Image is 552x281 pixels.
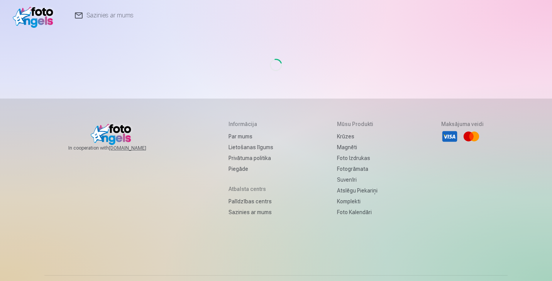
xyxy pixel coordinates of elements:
a: Sazinies ar mums [229,207,273,218]
a: Lietošanas līgums [229,142,273,153]
a: [DOMAIN_NAME] [109,145,165,151]
a: Privātuma politika [229,153,273,163]
h5: Informācija [229,120,273,128]
a: Foto kalendāri [337,207,378,218]
h5: Mūsu produkti [337,120,378,128]
span: In cooperation with [68,145,165,151]
a: Foto izdrukas [337,153,378,163]
h5: Maksājuma veidi [441,120,484,128]
img: /v1 [13,3,57,28]
a: Suvenīri [337,174,378,185]
a: Atslēgu piekariņi [337,185,378,196]
a: Komplekti [337,196,378,207]
li: Visa [441,128,458,145]
li: Mastercard [463,128,480,145]
a: Piegāde [229,163,273,174]
h5: Atbalsta centrs [229,185,273,193]
a: Krūzes [337,131,378,142]
a: Magnēti [337,142,378,153]
a: Par mums [229,131,273,142]
a: Fotogrāmata [337,163,378,174]
a: Palīdzības centrs [229,196,273,207]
